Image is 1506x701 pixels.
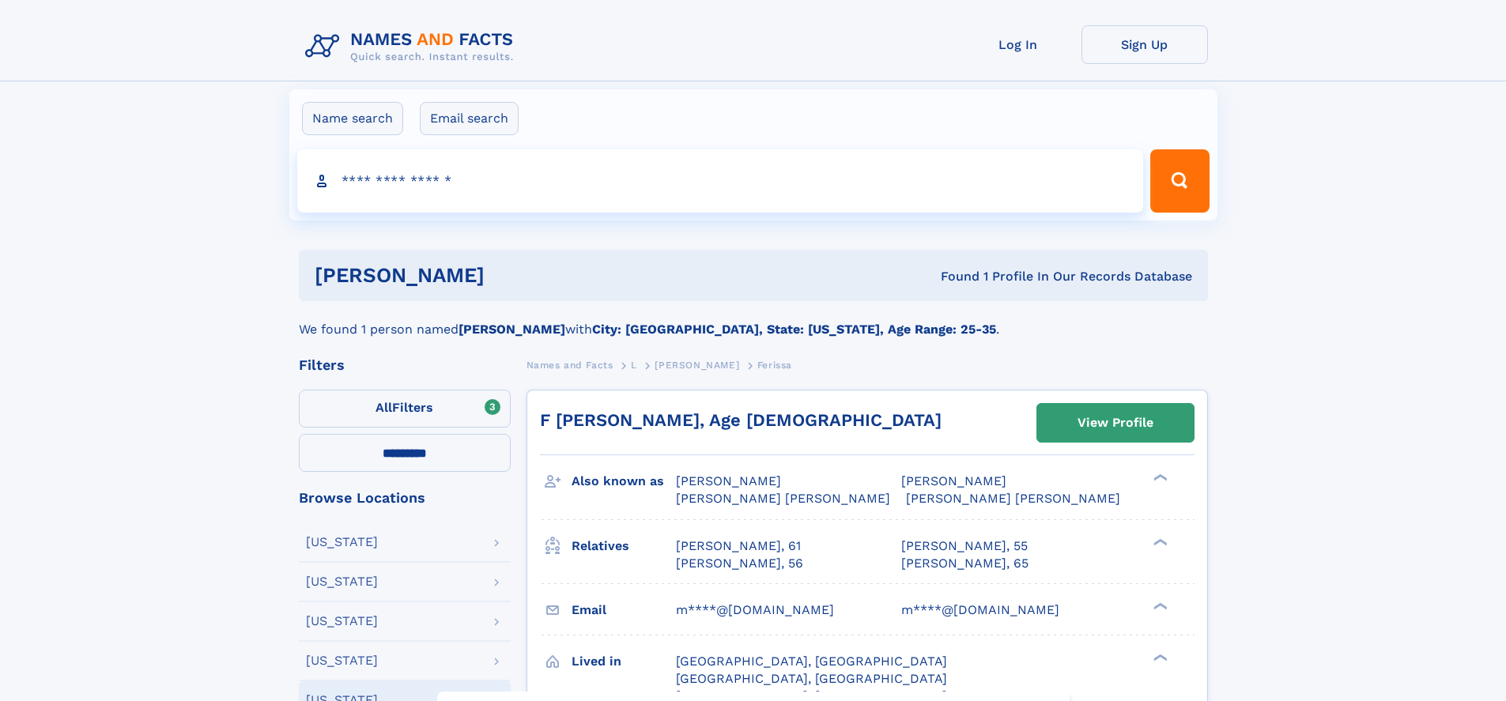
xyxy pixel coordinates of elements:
[420,102,519,135] label: Email search
[540,410,942,430] a: F [PERSON_NAME], Age [DEMOGRAPHIC_DATA]
[306,615,378,628] div: [US_STATE]
[901,555,1029,572] a: [PERSON_NAME], 65
[297,149,1144,213] input: search input
[676,491,890,506] span: [PERSON_NAME] [PERSON_NAME]
[712,268,1192,285] div: Found 1 Profile In Our Records Database
[315,266,713,285] h1: [PERSON_NAME]
[1149,652,1168,662] div: ❯
[1037,404,1194,442] a: View Profile
[1150,149,1209,213] button: Search Button
[955,25,1081,64] a: Log In
[1149,601,1168,611] div: ❯
[302,102,403,135] label: Name search
[299,301,1208,339] div: We found 1 person named with .
[1149,473,1168,483] div: ❯
[572,533,676,560] h3: Relatives
[572,468,676,495] h3: Also known as
[572,648,676,675] h3: Lived in
[299,491,511,505] div: Browse Locations
[306,536,378,548] div: [US_STATE]
[1081,25,1208,64] a: Sign Up
[906,491,1120,506] span: [PERSON_NAME] [PERSON_NAME]
[299,25,527,68] img: Logo Names and Facts
[631,355,637,375] a: L
[1149,537,1168,547] div: ❯
[676,473,781,488] span: [PERSON_NAME]
[655,360,739,371] span: [PERSON_NAME]
[757,360,792,371] span: Ferissa
[572,597,676,624] h3: Email
[676,671,947,686] span: [GEOGRAPHIC_DATA], [GEOGRAPHIC_DATA]
[655,355,739,375] a: [PERSON_NAME]
[299,390,511,428] label: Filters
[592,322,996,337] b: City: [GEOGRAPHIC_DATA], State: [US_STATE], Age Range: 25-35
[306,654,378,667] div: [US_STATE]
[901,473,1006,488] span: [PERSON_NAME]
[676,654,947,669] span: [GEOGRAPHIC_DATA], [GEOGRAPHIC_DATA]
[631,360,637,371] span: L
[1078,405,1153,441] div: View Profile
[676,555,803,572] a: [PERSON_NAME], 56
[299,358,511,372] div: Filters
[527,355,613,375] a: Names and Facts
[376,400,392,415] span: All
[459,322,565,337] b: [PERSON_NAME]
[306,575,378,588] div: [US_STATE]
[901,537,1028,555] a: [PERSON_NAME], 55
[676,537,801,555] a: [PERSON_NAME], 61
